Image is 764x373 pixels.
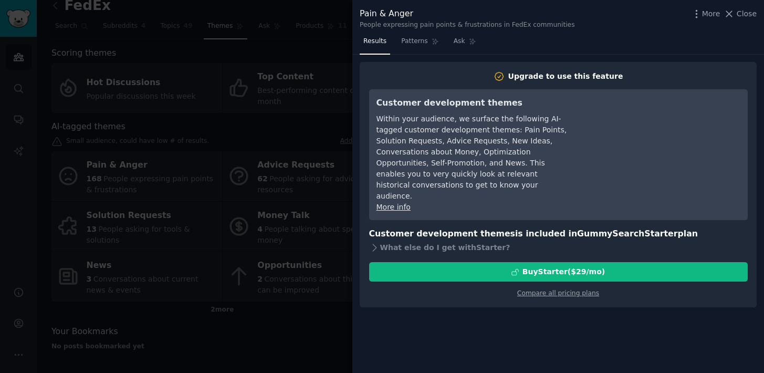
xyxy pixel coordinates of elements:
a: Patterns [397,33,442,55]
div: Upgrade to use this feature [508,71,623,82]
div: Buy Starter ($ 29 /mo ) [522,266,605,277]
span: GummySearch Starter [577,229,677,239]
span: More [702,8,720,19]
button: More [691,8,720,19]
div: People expressing pain points & frustrations in FedEx communities [360,20,575,30]
span: Close [737,8,757,19]
div: Pain & Anger [360,7,575,20]
div: What else do I get with Starter ? [369,240,748,255]
div: Within your audience, we surface the following AI-tagged customer development themes: Pain Points... [376,113,568,202]
h3: Customer development themes is included in plan [369,227,748,241]
a: More info [376,203,411,211]
button: BuyStarter($29/mo) [369,262,748,282]
a: Ask [450,33,480,55]
iframe: YouTube video player [583,97,740,175]
span: Ask [454,37,465,46]
span: Patterns [401,37,427,46]
span: Results [363,37,386,46]
a: Results [360,33,390,55]
button: Close [724,8,757,19]
h3: Customer development themes [376,97,568,110]
a: Compare all pricing plans [517,289,599,297]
